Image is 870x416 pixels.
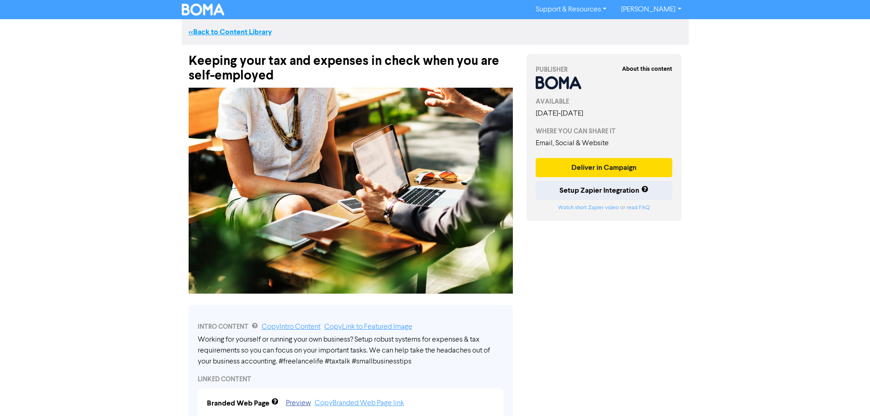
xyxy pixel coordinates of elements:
a: Copy Link to Featured Image [324,323,412,331]
div: Email, Social & Website [536,138,673,149]
iframe: Chat Widget [824,372,870,416]
a: Copy Intro Content [262,323,321,331]
div: [DATE] - [DATE] [536,108,673,119]
a: Copy Branded Web Page link [315,400,404,407]
button: Deliver in Campaign [536,158,673,177]
div: PUBLISHER [536,65,673,74]
a: Watch short Zapier video [558,205,619,211]
a: read FAQ [627,205,649,211]
a: Preview [286,400,311,407]
img: BOMA Logo [182,4,225,16]
a: [PERSON_NAME] [614,2,688,17]
a: Support & Resources [528,2,614,17]
a: <<Back to Content Library [189,27,272,37]
div: or [536,204,673,212]
div: Keeping your tax and expenses in check when you are self-employed [189,45,513,83]
div: Branded Web Page [207,398,269,409]
div: WHERE YOU CAN SHARE IT [536,126,673,136]
div: AVAILABLE [536,97,673,106]
div: LINKED CONTENT [198,374,504,384]
div: INTRO CONTENT [198,321,504,332]
div: Working for yourself or running your own business? Setup robust systems for expenses & tax requir... [198,334,504,367]
strong: About this content [622,65,672,73]
button: Setup Zapier Integration [536,181,673,200]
